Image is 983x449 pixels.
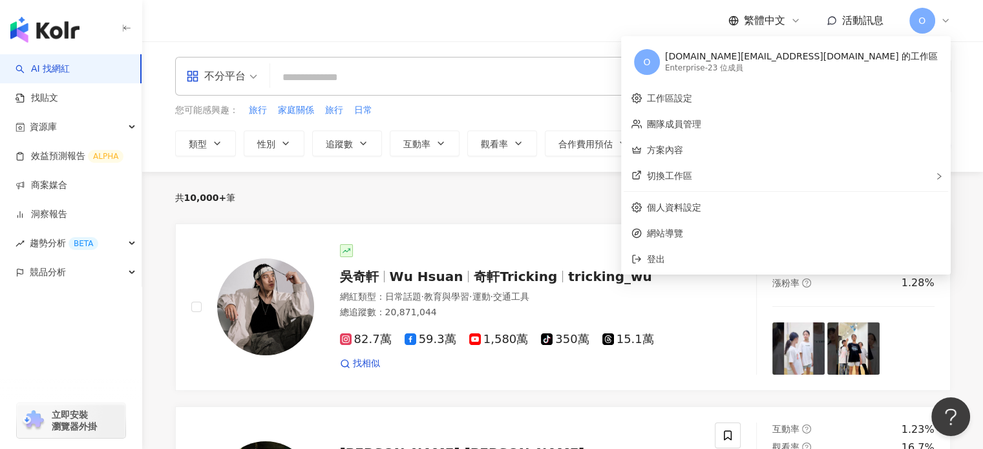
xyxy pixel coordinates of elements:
span: 旅行 [249,104,267,117]
a: 洞察報告 [16,208,67,221]
div: 網紅類型 ： [340,291,700,304]
button: 觀看率 [467,131,537,156]
span: 運動 [472,291,490,302]
span: appstore [186,70,199,83]
span: 資源庫 [30,112,57,141]
img: KOL Avatar [217,258,314,355]
span: 觀看率 [481,139,508,149]
button: 追蹤數 [312,131,382,156]
div: BETA [69,237,98,250]
span: Wu Hsuan [390,269,463,284]
span: tricking_wu [568,269,652,284]
img: logo [10,17,79,43]
span: 漲粉率 [772,278,799,288]
button: 互動率 [390,131,460,156]
span: 日常 [354,104,372,117]
span: question-circle [802,278,811,287]
span: 15.1萬 [602,333,654,346]
span: 性別 [257,139,275,149]
span: O [643,55,650,69]
span: question-circle [802,424,811,433]
a: chrome extension立即安裝 瀏覽器外掛 [17,403,125,438]
span: 教育與學習 [424,291,469,302]
span: 互動率 [403,139,430,149]
span: 找相似 [353,357,380,370]
span: 您可能感興趣： [175,104,238,117]
span: 交通工具 [493,291,529,302]
span: · [421,291,424,302]
span: 網站導覽 [647,226,940,240]
span: 奇軒Tricking [474,269,557,284]
span: 活動訊息 [842,14,883,26]
button: 性別 [244,131,304,156]
a: 商案媒合 [16,179,67,192]
span: 登出 [647,254,665,264]
div: Enterprise - 23 位成員 [665,63,938,74]
a: 團隊成員管理 [647,119,701,129]
a: 工作區設定 [647,93,692,103]
div: 不分平台 [186,66,246,87]
span: 互動率 [772,424,799,434]
a: 效益預測報告ALPHA [16,150,123,163]
span: · [490,291,492,302]
img: post-image [882,322,935,375]
span: 切換工作區 [647,171,692,181]
span: 類型 [189,139,207,149]
span: · [469,291,472,302]
span: 吳奇軒 [340,269,379,284]
a: searchAI 找網紅 [16,63,70,76]
button: 旅行 [248,103,268,118]
span: 合作費用預估 [558,139,613,149]
span: 日常話題 [385,291,421,302]
div: 1.23% [902,423,935,437]
div: 總追蹤數 ： 20,871,044 [340,306,700,319]
a: KOL Avatar吳奇軒Wu Hsuan奇軒Trickingtricking_wu網紅類型：日常話題·教育與學習·運動·交通工具總追蹤數：20,871,04482.7萬59.3萬1,580萬3... [175,224,951,391]
img: post-image [772,322,825,375]
span: 繁體中文 [744,14,785,28]
a: 方案內容 [647,145,683,155]
span: 競品分析 [30,258,66,287]
span: 趨勢分析 [30,229,98,258]
span: 1,580萬 [469,333,529,346]
span: 82.7萬 [340,333,392,346]
button: 合作費用預估 [545,131,642,156]
iframe: Help Scout Beacon - Open [931,397,970,436]
span: 家庭關係 [278,104,314,117]
a: 找相似 [340,357,380,370]
button: 旅行 [324,103,344,118]
img: chrome extension [21,410,46,431]
span: rise [16,239,25,248]
button: 日常 [354,103,373,118]
span: 立即安裝 瀏覽器外掛 [52,409,97,432]
div: [DOMAIN_NAME][EMAIL_ADDRESS][DOMAIN_NAME] 的工作區 [665,50,938,63]
span: O [918,14,925,28]
button: 類型 [175,131,236,156]
a: 個人資料設定 [647,202,701,213]
img: post-image [827,322,880,375]
span: 追蹤數 [326,139,353,149]
button: 家庭關係 [277,103,315,118]
span: 10,000+ [184,193,227,203]
span: 350萬 [541,333,589,346]
div: 1.28% [902,276,935,290]
div: 共 筆 [175,193,236,203]
span: 59.3萬 [405,333,456,346]
span: 旅行 [325,104,343,117]
span: right [935,172,943,180]
a: 找貼文 [16,92,58,105]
